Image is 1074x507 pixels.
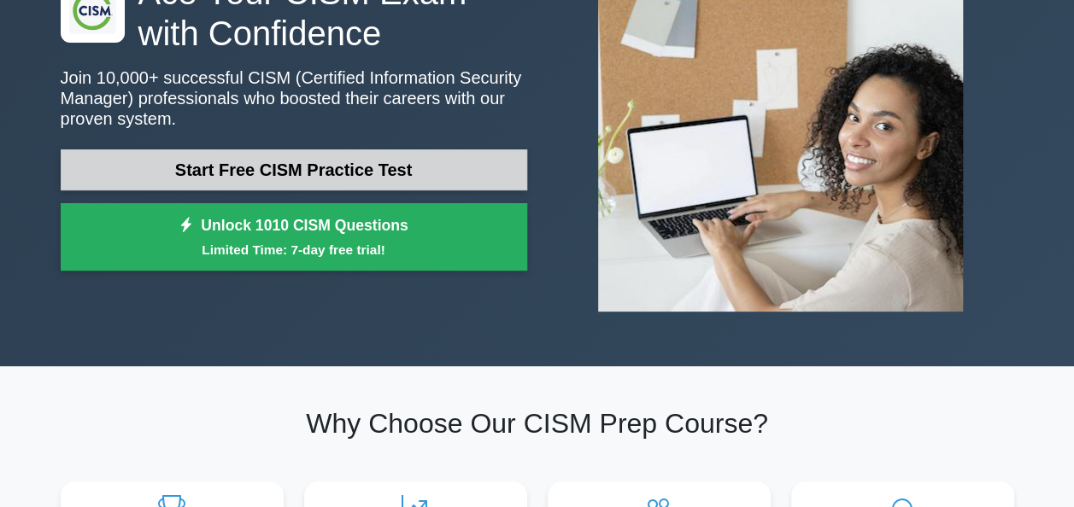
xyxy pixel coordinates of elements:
[82,240,506,259] small: Limited Time: 7-day free trial!
[61,407,1014,440] h2: Why Choose Our CISM Prep Course?
[61,203,527,271] a: Unlock 1010 CISM QuestionsLimited Time: 7-day free trial!
[61,149,527,190] a: Start Free CISM Practice Test
[61,67,527,129] p: Join 10,000+ successful CISM (Certified Information Security Manager) professionals who boosted t...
